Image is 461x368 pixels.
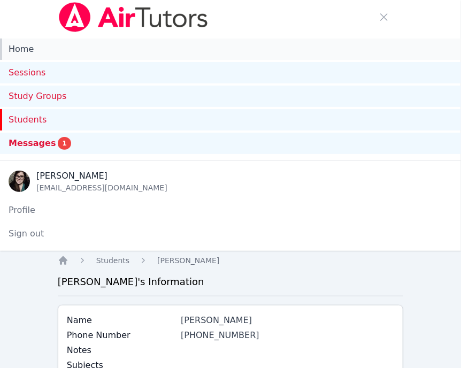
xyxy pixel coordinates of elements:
nav: Breadcrumb [58,255,404,266]
h3: [PERSON_NAME] 's Information [58,274,404,289]
img: Air Tutors [58,2,209,32]
span: [PERSON_NAME] [157,256,219,265]
label: Name [67,314,175,327]
div: [EMAIL_ADDRESS][DOMAIN_NAME] [36,182,167,193]
div: [PERSON_NAME] [181,314,394,327]
label: Notes [67,344,175,357]
a: Students [96,255,129,266]
div: [PERSON_NAME] [36,170,167,182]
a: [PERSON_NAME] [157,255,219,266]
span: Messages [9,137,56,150]
span: Students [96,256,129,265]
label: Phone Number [67,329,175,342]
span: 1 [58,137,71,150]
a: [PHONE_NUMBER] [181,330,259,340]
